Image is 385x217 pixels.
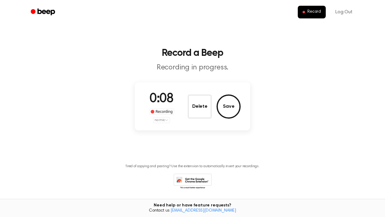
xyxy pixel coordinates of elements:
p: Tired of copying and pasting? Use the extension to automatically insert your recordings. [125,164,260,169]
p: Recording in progress. [77,63,308,73]
span: Record [307,9,321,15]
button: Record [298,6,326,18]
h1: Record a Beep [38,48,346,58]
div: Recording [149,109,174,115]
button: Save Audio Record [217,94,241,119]
span: 0:08 [149,93,174,105]
span: Contact us [4,208,381,214]
span: no mic [155,117,165,123]
a: Beep [26,6,60,18]
a: [EMAIL_ADDRESS][DOMAIN_NAME] [171,209,236,213]
a: Log Out [329,5,359,19]
button: Delete Audio Record [188,94,212,119]
button: no mic [153,117,170,123]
